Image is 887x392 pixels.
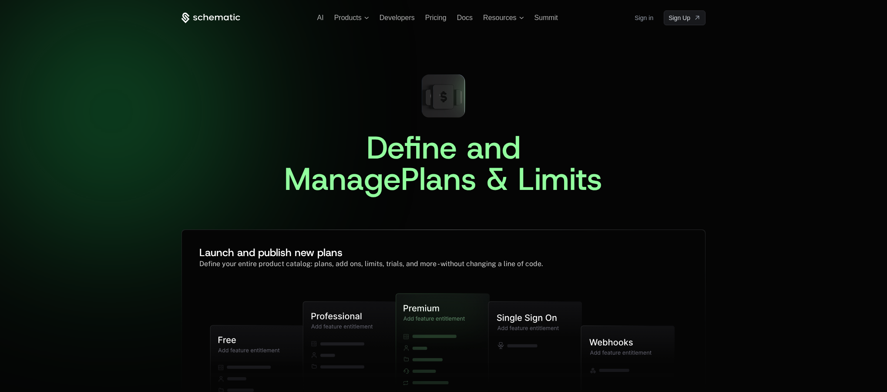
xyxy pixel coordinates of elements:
[483,14,516,22] span: Resources
[664,10,706,25] a: [object Object]
[380,14,415,21] a: Developers
[635,11,653,25] a: Sign in
[284,127,530,200] span: Define and Manage
[334,14,362,22] span: Products
[317,14,324,21] a: AI
[534,14,558,21] a: Summit
[669,14,690,22] span: Sign Up
[457,14,473,21] a: Docs
[401,158,602,200] span: Plans & Limits
[425,14,447,21] a: Pricing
